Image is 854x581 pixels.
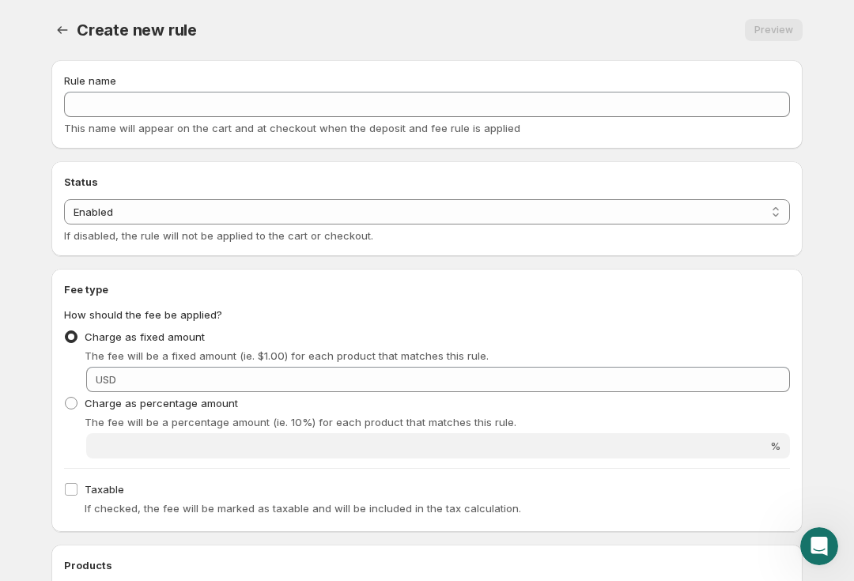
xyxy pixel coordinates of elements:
span: Charge as percentage amount [85,397,238,409]
span: The fee will be a fixed amount (ie. $1.00) for each product that matches this rule. [85,349,489,362]
span: Charge as fixed amount [85,330,205,343]
h2: Status [64,174,790,190]
span: % [770,440,780,452]
span: USD [96,373,116,386]
span: How should the fee be applied? [64,308,222,321]
span: Taxable [85,483,124,496]
span: If disabled, the rule will not be applied to the cart or checkout. [64,229,373,242]
span: This name will appear on the cart and at checkout when the deposit and fee rule is applied [64,122,520,134]
span: Rule name [64,74,116,87]
iframe: Intercom live chat [800,527,838,565]
p: The fee will be a percentage amount (ie. 10%) for each product that matches this rule. [85,414,790,430]
span: If checked, the fee will be marked as taxable and will be included in the tax calculation. [85,502,521,515]
h2: Fee type [64,281,790,297]
button: Settings [51,19,74,41]
span: Create new rule [77,21,197,40]
h2: Products [64,557,790,573]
